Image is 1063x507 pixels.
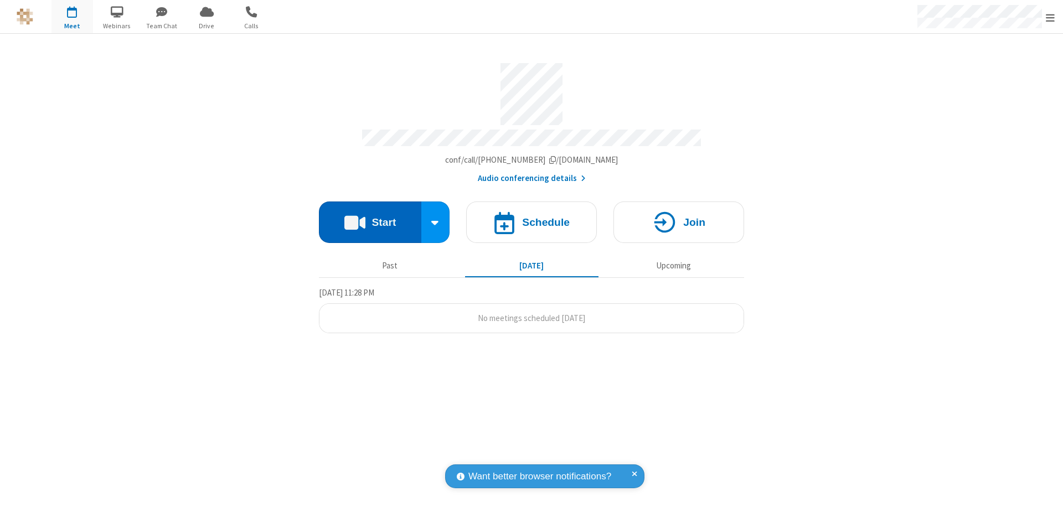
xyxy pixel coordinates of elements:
[445,154,618,165] span: Copy my meeting room link
[17,8,33,25] img: QA Selenium DO NOT DELETE OR CHANGE
[466,201,597,243] button: Schedule
[319,286,744,334] section: Today's Meetings
[319,201,421,243] button: Start
[323,255,457,276] button: Past
[51,21,93,31] span: Meet
[421,201,450,243] div: Start conference options
[478,313,585,323] span: No meetings scheduled [DATE]
[96,21,138,31] span: Webinars
[683,217,705,227] h4: Join
[231,21,272,31] span: Calls
[186,21,228,31] span: Drive
[465,255,598,276] button: [DATE]
[319,55,744,185] section: Account details
[613,201,744,243] button: Join
[478,172,586,185] button: Audio conferencing details
[141,21,183,31] span: Team Chat
[445,154,618,167] button: Copy my meeting room linkCopy my meeting room link
[522,217,570,227] h4: Schedule
[468,469,611,484] span: Want better browser notifications?
[319,287,374,298] span: [DATE] 11:28 PM
[607,255,740,276] button: Upcoming
[371,217,396,227] h4: Start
